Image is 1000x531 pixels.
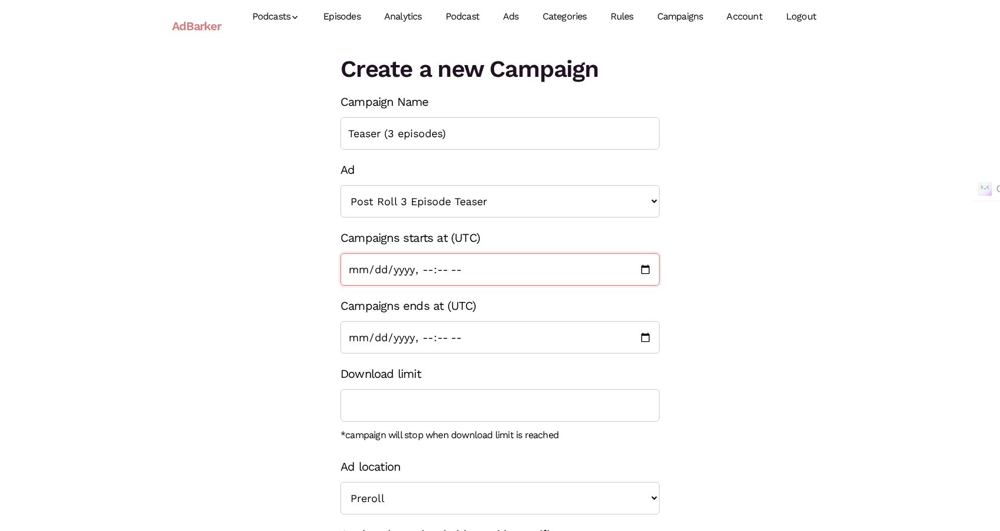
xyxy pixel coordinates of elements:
label: Ad [340,159,355,180]
label: Campaigns starts at (UTC) [340,227,480,248]
label: Campaign Name [340,91,429,112]
div: *campaign will stop when download limit is reached [340,427,660,444]
label: Campaigns ends at (UTC) [340,295,476,316]
label: Ad location [340,456,400,477]
h1: Create a new Campaign [340,52,660,86]
a: AdBarker [172,12,222,40]
label: Download limit [340,363,421,384]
